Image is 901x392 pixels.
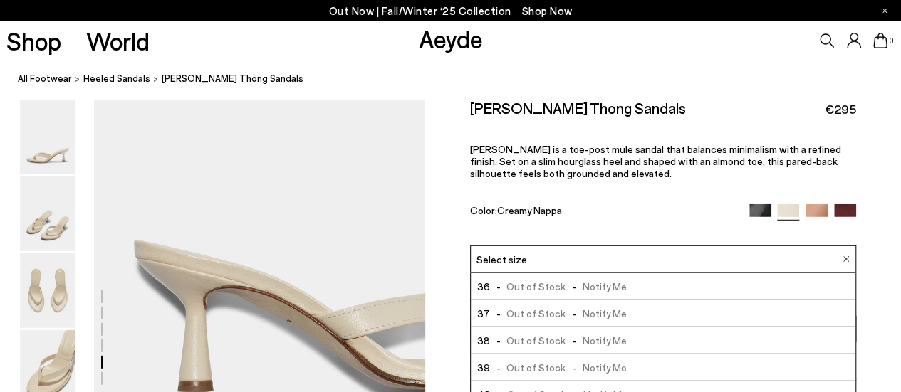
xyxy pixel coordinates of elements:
[887,37,895,45] span: 0
[6,28,61,53] a: Shop
[20,100,75,174] img: Daphne Leather Thong Sandals - Image 1
[497,204,562,216] span: Creamy Nappa
[329,2,573,20] p: Out Now | Fall/Winter ‘25 Collection
[477,277,490,295] span: 36
[86,28,150,53] a: World
[20,176,75,251] img: Daphne Leather Thong Sandals - Image 2
[20,253,75,328] img: Daphne Leather Thong Sandals - Image 3
[18,60,901,99] nav: breadcrumb
[873,33,887,48] a: 0
[470,143,841,179] span: [PERSON_NAME] is a toe-post mule sandal that balances minimalism with a refined finish. Set on a ...
[490,361,506,374] span: -
[825,100,856,118] span: €295
[477,332,490,349] span: 38
[490,277,627,295] span: Out of Stock Notify Me
[566,307,582,319] span: -
[470,99,686,117] h2: [PERSON_NAME] Thong Sandals
[490,307,506,319] span: -
[566,280,582,292] span: -
[470,204,736,221] div: Color:
[490,280,506,292] span: -
[418,23,482,53] a: Aeyde
[566,334,582,346] span: -
[83,73,150,84] span: heeled sandals
[477,304,490,322] span: 37
[566,361,582,374] span: -
[18,71,72,86] a: All Footwear
[162,71,303,86] span: [PERSON_NAME] Thong Sandals
[490,334,506,346] span: -
[476,252,527,267] span: Select size
[490,359,627,376] span: Out of Stock Notify Me
[490,332,627,349] span: Out of Stock Notify Me
[83,71,150,86] a: heeled sandals
[522,4,573,17] span: Navigate to /collections/new-in
[490,304,627,322] span: Out of Stock Notify Me
[477,359,490,376] span: 39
